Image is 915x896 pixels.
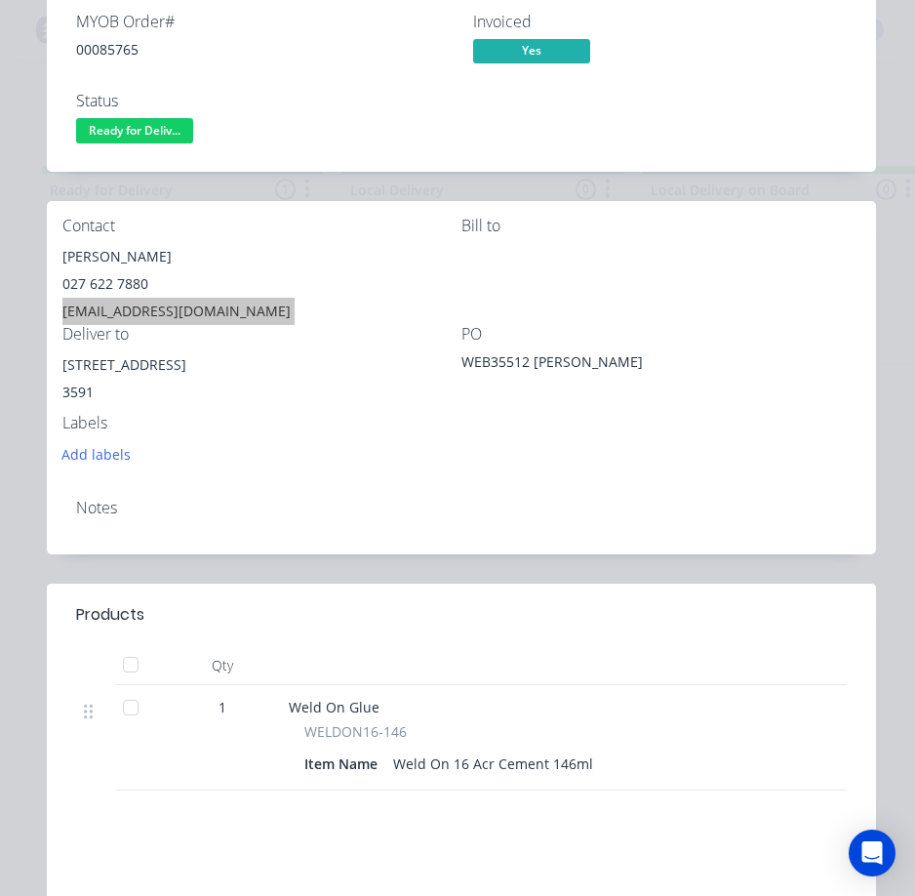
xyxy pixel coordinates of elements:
div: Open Intercom Messenger [849,830,895,876]
div: [EMAIL_ADDRESS][DOMAIN_NAME] [62,298,461,325]
div: 027 622 7880 [62,270,461,298]
div: [STREET_ADDRESS] [62,351,461,379]
button: Ready for Deliv... [76,118,193,147]
div: Notes [76,499,847,517]
div: [PERSON_NAME] [62,243,461,270]
div: Products [76,603,144,627]
div: 00085765 [76,39,450,60]
div: Invoiced [473,13,847,31]
div: Item Name [304,750,385,778]
div: WEB35512 [PERSON_NAME] [461,351,705,379]
div: [PERSON_NAME]027 622 7880[EMAIL_ADDRESS][DOMAIN_NAME] [62,243,461,325]
div: MYOB Order # [76,13,450,31]
span: Yes [473,39,590,63]
div: PO [461,325,860,344]
span: Weld On Glue [289,698,379,716]
div: 3591 [62,379,461,406]
div: [STREET_ADDRESS]3591 [62,351,461,414]
button: Add labels [52,440,141,467]
div: Qty [164,646,281,685]
span: WELDON16-146 [304,721,407,742]
div: Labels [62,414,461,432]
div: Status [76,92,450,110]
div: Bill to [461,217,860,235]
div: Deliver to [62,325,461,344]
span: Ready for Deliv... [76,118,193,143]
div: Weld On 16 Acr Cement 146ml [385,750,601,778]
div: Contact [62,217,461,235]
span: 1 [219,697,226,717]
